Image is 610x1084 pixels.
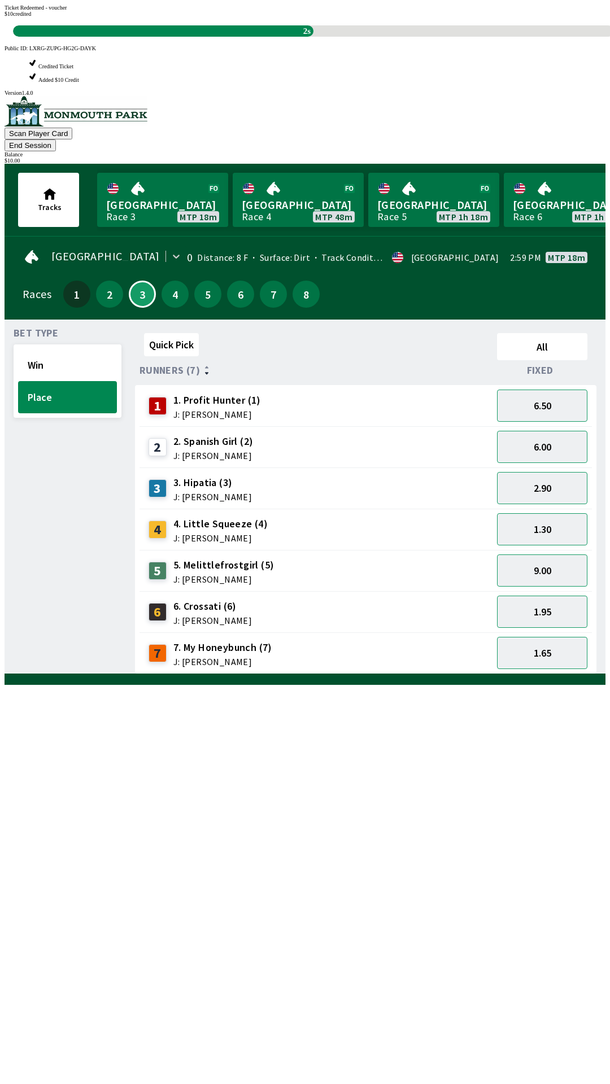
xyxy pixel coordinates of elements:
[534,646,551,659] span: 1.65
[534,482,551,495] span: 2.90
[377,212,407,221] div: Race 5
[66,290,88,298] span: 1
[242,198,355,212] span: [GEOGRAPHIC_DATA]
[310,252,408,263] span: Track Condition: Fast
[149,562,167,580] div: 5
[140,365,493,376] div: Runners (7)
[5,151,605,158] div: Balance
[227,281,254,308] button: 6
[197,290,219,298] span: 5
[497,637,587,669] button: 1.65
[5,128,72,139] button: Scan Player Card
[173,616,252,625] span: J: [PERSON_NAME]
[180,212,217,221] span: MTP 18m
[149,603,167,621] div: 6
[129,281,156,308] button: 3
[377,198,490,212] span: [GEOGRAPHIC_DATA]
[173,451,254,460] span: J: [PERSON_NAME]
[149,397,167,415] div: 1
[106,212,136,221] div: Race 3
[5,5,605,11] div: Ticket Redeemed - voucher
[493,365,592,376] div: Fixed
[534,564,551,577] span: 9.00
[162,281,189,308] button: 4
[5,96,147,126] img: venue logo
[14,329,58,338] span: Bet Type
[28,359,107,371] span: Win
[187,253,193,262] div: 0
[173,575,274,584] span: J: [PERSON_NAME]
[293,281,320,308] button: 8
[173,517,268,531] span: 4. Little Squeeze (4)
[149,479,167,497] div: 3
[173,393,261,408] span: 1. Profit Hunter (1)
[38,63,73,69] span: Credited Ticket
[295,290,317,298] span: 8
[497,554,587,587] button: 9.00
[497,431,587,463] button: 6.00
[18,173,79,227] button: Tracks
[502,340,582,353] span: All
[513,212,542,221] div: Race 6
[173,534,268,543] span: J: [PERSON_NAME]
[173,558,274,572] span: 5. Melittlefrostgirl (5)
[534,523,551,536] span: 1.30
[5,90,605,96] div: Version 1.4.0
[534,440,551,453] span: 6.00
[368,173,499,227] a: [GEOGRAPHIC_DATA]Race 5MTP 1h 18m
[38,77,79,83] span: Added $10 Credit
[534,605,551,618] span: 1.95
[29,45,96,51] span: LXRG-ZUPG-HG2G-DAYK
[534,399,551,412] span: 6.50
[315,212,352,221] span: MTP 48m
[18,349,117,381] button: Win
[263,290,284,298] span: 7
[548,253,585,262] span: MTP 18m
[149,338,194,351] span: Quick Pick
[411,253,499,262] div: [GEOGRAPHIC_DATA]
[233,173,364,227] a: [GEOGRAPHIC_DATA]Race 4MTP 48m
[527,366,554,375] span: Fixed
[149,521,167,539] div: 4
[106,198,219,212] span: [GEOGRAPHIC_DATA]
[99,290,120,298] span: 2
[173,599,252,614] span: 6. Crossati (6)
[510,253,541,262] span: 2:59 PM
[173,410,261,419] span: J: [PERSON_NAME]
[242,212,271,221] div: Race 4
[18,381,117,413] button: Place
[230,290,251,298] span: 6
[63,281,90,308] button: 1
[97,173,228,227] a: [GEOGRAPHIC_DATA]Race 3MTP 18m
[497,472,587,504] button: 2.90
[38,202,62,212] span: Tracks
[133,291,152,297] span: 3
[164,290,186,298] span: 4
[497,390,587,422] button: 6.50
[23,290,51,299] div: Races
[5,139,56,151] button: End Session
[497,333,587,360] button: All
[149,438,167,456] div: 2
[194,281,221,308] button: 5
[5,45,605,51] div: Public ID:
[497,513,587,545] button: 1.30
[5,11,31,17] span: $ 10 credited
[144,333,199,356] button: Quick Pick
[439,212,488,221] span: MTP 1h 18m
[197,252,248,263] span: Distance: 8 F
[173,657,272,666] span: J: [PERSON_NAME]
[173,640,272,655] span: 7. My Honeybunch (7)
[300,24,313,39] span: 2s
[51,252,160,261] span: [GEOGRAPHIC_DATA]
[96,281,123,308] button: 2
[173,434,254,449] span: 2. Spanish Girl (2)
[149,644,167,662] div: 7
[248,252,310,263] span: Surface: Dirt
[260,281,287,308] button: 7
[497,596,587,628] button: 1.95
[140,366,200,375] span: Runners (7)
[5,158,605,164] div: $ 10.00
[173,475,252,490] span: 3. Hipatia (3)
[28,391,107,404] span: Place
